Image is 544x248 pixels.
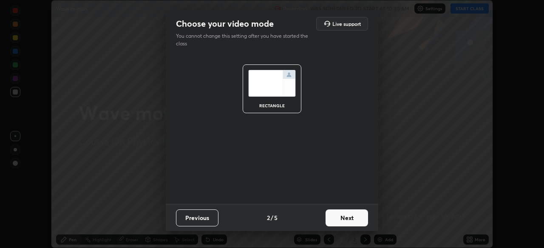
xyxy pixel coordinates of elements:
[255,103,289,108] div: rectangle
[274,213,278,222] h4: 5
[271,213,273,222] h4: /
[248,70,296,97] img: normalScreenIcon.ae25ed63.svg
[267,213,270,222] h4: 2
[176,209,218,226] button: Previous
[332,21,361,26] h5: Live support
[326,209,368,226] button: Next
[176,18,274,29] h2: Choose your video mode
[176,32,314,47] p: You cannot change this setting after you have started the class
